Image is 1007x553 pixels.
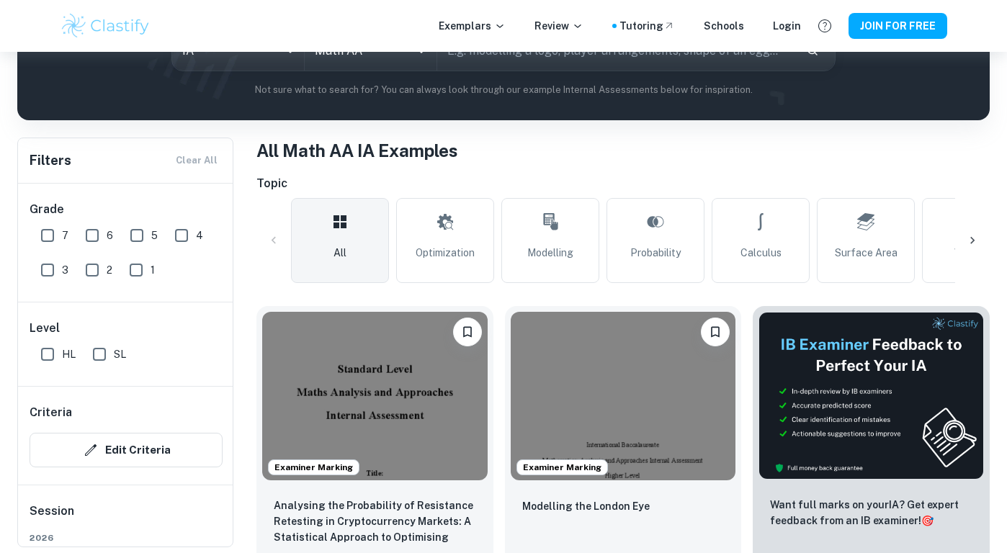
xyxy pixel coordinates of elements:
span: Calculus [740,245,782,261]
span: 1 [151,262,155,278]
p: Exemplars [439,18,506,34]
h6: Session [30,503,223,531]
span: SL [114,346,126,362]
img: Math AA IA example thumbnail: Analysing the Probability of Resistance [262,312,488,480]
p: Want full marks on your IA ? Get expert feedback from an IB examiner! [770,497,972,529]
span: 5 [151,228,158,243]
span: 7 [62,228,68,243]
a: Schools [704,18,744,34]
p: Review [534,18,583,34]
button: Edit Criteria [30,433,223,467]
span: 2 [107,262,112,278]
a: Login [773,18,801,34]
img: Thumbnail [758,312,984,480]
span: Optimization [416,245,475,261]
span: 2026 [30,531,223,544]
span: Modelling [527,245,573,261]
button: JOIN FOR FREE [849,13,947,39]
span: 4 [196,228,203,243]
p: Analysing the Probability of Resistance Retesting in Cryptocurrency Markets: A Statistical Approa... [274,498,476,547]
img: Clastify logo [60,12,151,40]
span: Examiner Marking [517,461,607,474]
span: 3 [62,262,68,278]
img: Math AA IA example thumbnail: Modelling the London Eye [511,312,736,480]
span: Surface Area [835,245,898,261]
h6: Topic [256,175,990,192]
span: HL [62,346,76,362]
h6: Grade [30,201,223,218]
span: 6 [107,228,113,243]
span: All [334,245,346,261]
span: Volume [954,245,988,261]
p: Modelling the London Eye [522,498,650,514]
h6: Filters [30,150,71,171]
a: Tutoring [619,18,675,34]
h6: Criteria [30,404,72,421]
button: Please log in to bookmark exemplars [453,318,482,346]
button: Please log in to bookmark exemplars [701,318,730,346]
h1: All Math AA IA Examples [256,138,990,163]
p: Not sure what to search for? You can always look through our example Internal Assessments below f... [29,83,978,97]
h6: Level [30,320,223,337]
span: Probability [630,245,681,261]
button: Help and Feedback [813,14,837,38]
span: 🎯 [921,515,934,526]
span: Examiner Marking [269,461,359,474]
